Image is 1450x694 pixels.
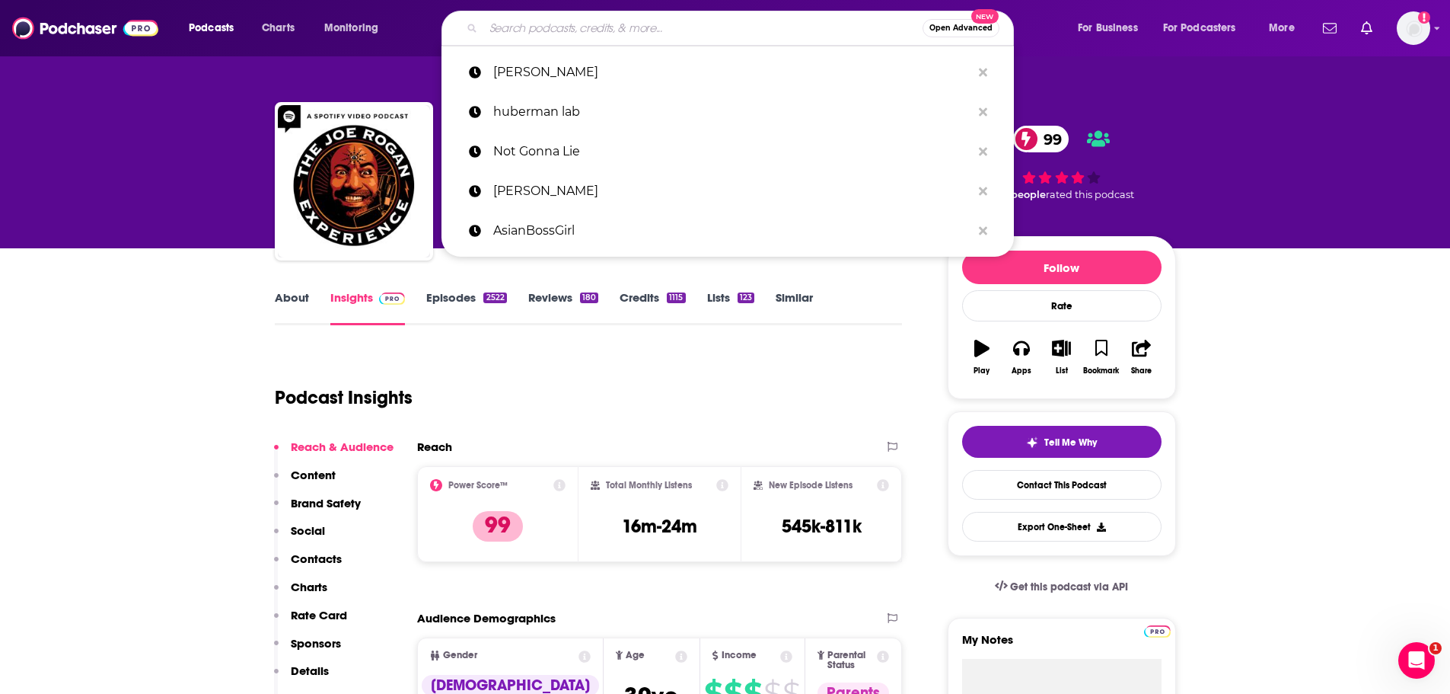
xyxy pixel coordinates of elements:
[1397,11,1430,45] img: User Profile
[962,330,1002,385] button: Play
[493,211,971,251] p: AsianBossGirl
[274,580,327,608] button: Charts
[441,53,1014,92] a: [PERSON_NAME]
[493,132,971,171] p: Not Gonna Lie
[291,440,394,454] p: Reach & Audience
[1397,11,1430,45] button: Show profile menu
[275,290,309,325] a: About
[274,552,342,580] button: Contacts
[417,611,556,625] h2: Audience Demographics
[622,515,697,538] h3: 16m-24m
[441,171,1014,211] a: [PERSON_NAME]
[330,290,406,325] a: InsightsPodchaser Pro
[1082,330,1121,385] button: Bookmark
[606,480,692,491] h2: Total Monthly Listens
[1317,15,1343,41] a: Show notifications dropdown
[722,651,757,660] span: Income
[278,105,430,257] img: The Joe Rogan Experience
[962,290,1162,321] div: Rate
[1355,15,1378,41] a: Show notifications dropdown
[992,189,1046,200] span: 616 people
[1163,18,1236,39] span: For Podcasters
[291,552,342,566] p: Contacts
[291,468,336,482] p: Content
[1002,330,1041,385] button: Apps
[962,251,1162,284] button: Follow
[1010,580,1128,593] span: Get this podcast via API
[483,293,506,303] div: 2522
[1067,16,1157,40] button: open menu
[580,293,598,303] div: 180
[291,664,329,678] p: Details
[1078,18,1138,39] span: For Business
[493,53,971,92] p: joe rogan
[528,290,598,325] a: Reviews180
[189,18,234,39] span: Podcasts
[971,9,999,24] span: New
[262,18,295,39] span: Charts
[929,24,993,32] span: Open Advanced
[456,11,1028,46] div: Search podcasts, credits, & more...
[1144,625,1171,638] img: Podchaser Pro
[178,16,253,40] button: open menu
[443,651,477,660] span: Gender
[1418,11,1430,24] svg: Add a profile image
[493,92,971,132] p: huberman lab
[1028,126,1069,152] span: 99
[314,16,398,40] button: open menu
[1012,366,1031,376] div: Apps
[1398,642,1435,679] iframe: Intercom live chat
[776,290,813,325] a: Similar
[274,496,361,524] button: Brand Safety
[379,293,406,305] img: Podchaser Pro
[707,290,754,325] a: Lists123
[252,16,304,40] a: Charts
[1044,437,1097,449] span: Tell Me Why
[962,470,1162,500] a: Contact This Podcast
[274,440,394,468] button: Reach & Audience
[1269,18,1295,39] span: More
[324,18,378,39] span: Monitoring
[827,651,875,670] span: Parental Status
[1121,330,1161,385] button: Share
[769,480,852,491] h2: New Episode Listens
[1013,126,1069,152] a: 99
[620,290,685,325] a: Credits1115
[626,651,645,660] span: Age
[974,366,990,376] div: Play
[274,608,347,636] button: Rate Card
[473,511,523,542] p: 99
[274,468,336,496] button: Content
[1429,642,1442,654] span: 1
[962,512,1162,542] button: Export One-Sheet
[962,632,1162,659] label: My Notes
[426,290,506,325] a: Episodes2522
[1046,189,1134,200] span: rated this podcast
[448,480,508,491] h2: Power Score™
[983,568,1141,606] a: Get this podcast via API
[782,515,862,538] h3: 545k-811k
[274,664,329,692] button: Details
[923,19,999,37] button: Open AdvancedNew
[1056,366,1068,376] div: List
[738,293,754,303] div: 123
[483,16,923,40] input: Search podcasts, credits, & more...
[962,426,1162,458] button: tell me why sparkleTell Me Why
[274,636,341,664] button: Sponsors
[948,116,1176,210] div: 99 616 peoplerated this podcast
[291,523,325,538] p: Social
[441,92,1014,132] a: huberman lab
[667,293,685,303] div: 1115
[12,14,158,43] img: Podchaser - Follow, Share and Rate Podcasts
[493,171,971,211] p: liz moody
[417,440,452,454] h2: Reach
[1258,16,1314,40] button: open menu
[291,496,361,510] p: Brand Safety
[1153,16,1258,40] button: open menu
[291,608,347,622] p: Rate Card
[291,580,327,594] p: Charts
[1026,437,1038,449] img: tell me why sparkle
[274,523,325,552] button: Social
